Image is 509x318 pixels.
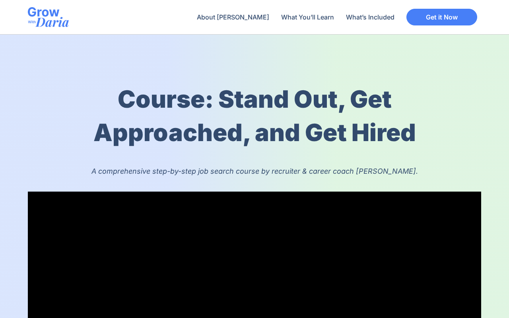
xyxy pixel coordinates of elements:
[67,82,442,149] h1: Course: Stand Out, Get Approached, and Get Hired
[406,9,477,25] a: Get it Now
[193,8,398,26] nav: Menu
[193,8,273,26] a: About [PERSON_NAME]
[426,14,458,20] span: Get it Now
[277,8,338,26] a: What You’ll Learn
[91,167,418,175] i: A comprehensive step-by-step job search course by recruiter & career coach [PERSON_NAME].
[342,8,398,26] a: What’s Included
